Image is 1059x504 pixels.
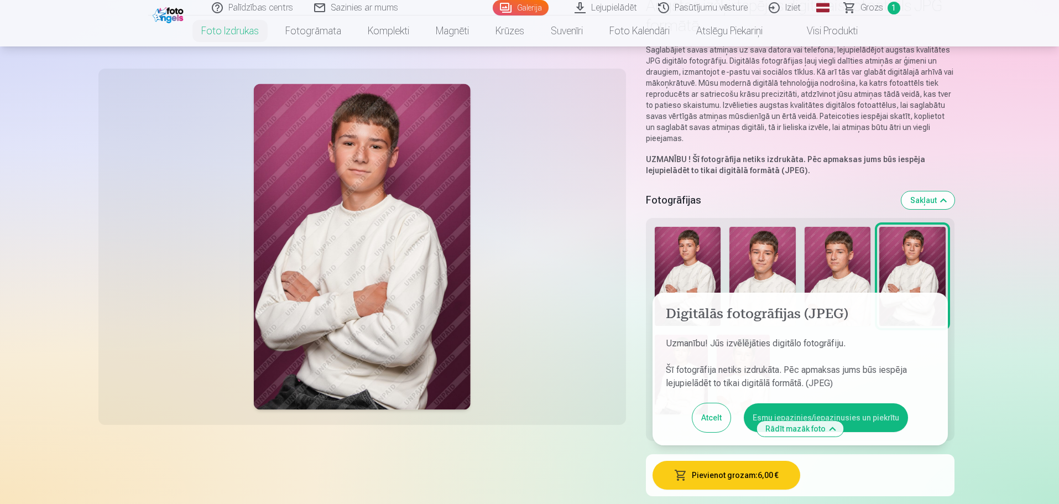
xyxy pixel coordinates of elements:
h4: Digitālās fotogrāfijas (JPEG) [666,306,935,324]
button: Pievienot grozam:6,00 € [653,461,800,490]
strong: Šī fotogrāfija netiks izdrukāta. Pēc apmaksas jums būs iespēja lejupielādēt to tikai digitālā for... [646,155,925,175]
a: Komplekti [354,15,422,46]
button: Atcelt [692,403,731,432]
a: Magnēti [422,15,482,46]
span: 1 [888,2,900,14]
p: Saglabājiet savas atmiņas uz sava datora vai telefona, lejupielādējot augstas kvalitātes JPG digi... [646,44,954,144]
h5: Fotogrāfijas [646,193,893,208]
img: /fa1 [153,4,186,23]
span: Grozs [860,1,883,14]
button: Rādīt mazāk foto [757,421,843,437]
strong: UZMANĪBU ! [646,155,691,164]
a: Foto kalendāri [596,15,683,46]
a: Fotogrāmata [272,15,354,46]
p: Šī fotogrāfija netiks izdrukāta. Pēc apmaksas jums būs iespēja lejupielādēt to tikai digitālā for... [666,363,935,390]
button: Sakļaut [901,191,954,209]
a: Foto izdrukas [188,15,272,46]
a: Suvenīri [538,15,596,46]
button: Esmu iepazinies/iepazinusies un piekrītu [744,403,908,432]
a: Visi produkti [776,15,871,46]
a: Atslēgu piekariņi [683,15,776,46]
a: Krūzes [482,15,538,46]
p: Uzmanību! Jūs izvēlējāties digitālo fotogrāfiju. [666,337,935,350]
